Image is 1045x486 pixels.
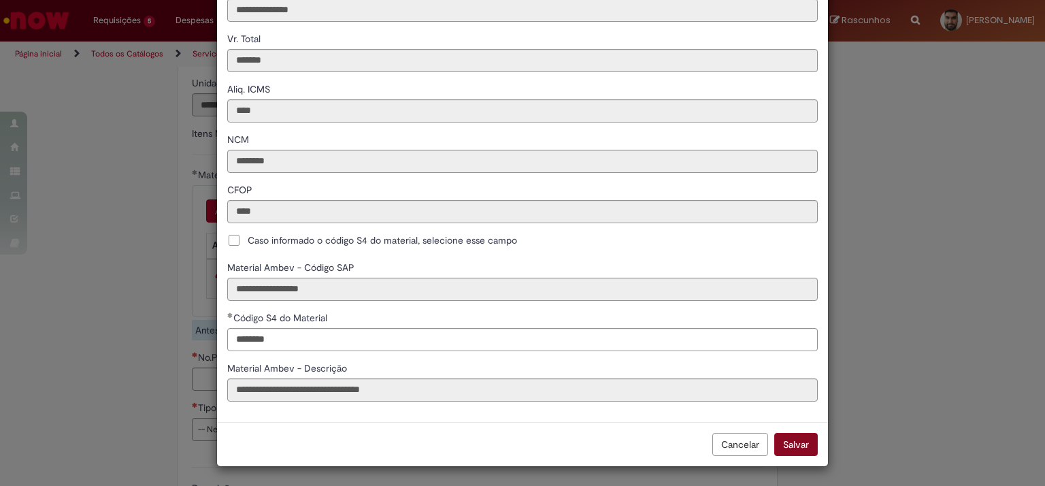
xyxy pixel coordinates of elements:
input: Material Ambev - Descrição [227,378,818,402]
input: NCM [227,150,818,173]
input: Código S4 do Material [227,328,818,351]
span: Somente leitura - Vr. Total [227,33,263,45]
input: Aliq. ICMS [227,99,818,123]
button: Cancelar [712,433,768,456]
input: CFOP [227,200,818,223]
input: Vr. Total [227,49,818,72]
button: Salvar [774,433,818,456]
span: Obrigatório Preenchido [227,312,233,318]
span: Somente leitura - Código S4 do Material [233,312,330,324]
span: Somente leitura - Aliq. ICMS [227,83,273,95]
label: Somente leitura - Material Ambev - Código SAP [227,261,357,274]
label: Somente leitura - Material Ambev - Descrição [227,361,350,375]
input: Material Ambev - Código SAP [227,278,818,301]
span: Caso informado o código S4 do material, selecione esse campo [248,233,517,247]
span: Somente leitura - Material Ambev - Descrição [227,362,350,374]
span: Somente leitura - Material Ambev - Código SAP [227,261,357,274]
span: Somente leitura - CFOP [227,184,255,196]
span: Somente leitura - NCM [227,133,252,146]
